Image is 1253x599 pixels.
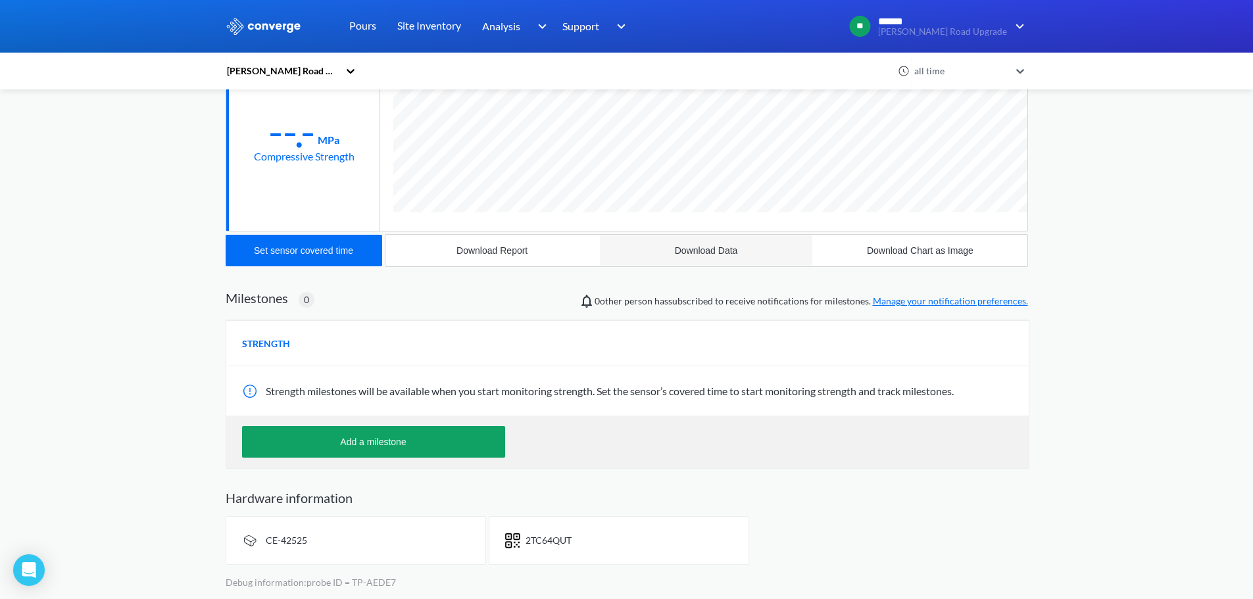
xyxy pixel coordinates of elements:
div: Open Intercom Messenger [13,554,45,586]
span: [PERSON_NAME] Road Upgrade [878,27,1007,37]
button: Add a milestone [242,426,505,458]
div: [PERSON_NAME] Road Upgrade [226,64,339,78]
span: Analysis [482,18,520,34]
button: Download Data [599,235,813,266]
div: --.- [268,115,315,148]
img: downArrow.svg [1007,18,1028,34]
img: icon-short-text.svg [505,533,520,548]
span: person has subscribed to receive notifications for milestones. [595,294,1028,308]
div: Set sensor covered time [254,245,353,256]
button: Set sensor covered time [226,235,382,266]
span: STRENGTH [242,337,290,351]
img: icon-clock.svg [898,65,910,77]
div: Compressive Strength [254,148,355,164]
h2: Milestones [226,290,288,306]
span: Strength milestones will be available when you start monitoring strength. Set the sensor’s covere... [266,385,954,397]
span: 2TC64QUT [526,535,572,546]
span: 0 other [595,295,622,306]
img: logo_ewhite.svg [226,18,302,35]
button: Download Report [385,235,599,266]
img: downArrow.svg [608,18,629,34]
a: Manage your notification preferences. [873,295,1028,306]
span: 0 [304,293,309,307]
img: notifications-icon.svg [579,293,595,309]
img: signal-icon.svg [242,533,258,548]
div: Download Data [675,245,738,256]
button: Download Chart as Image [813,235,1027,266]
div: Download Report [456,245,528,256]
span: CE-42525 [266,535,307,546]
span: Support [562,18,599,34]
div: all time [911,64,1010,78]
h2: Hardware information [226,490,1028,506]
img: downArrow.svg [529,18,550,34]
p: Debug information: probe ID = TP-AEDE7 [226,575,1028,590]
div: Download Chart as Image [867,245,973,256]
